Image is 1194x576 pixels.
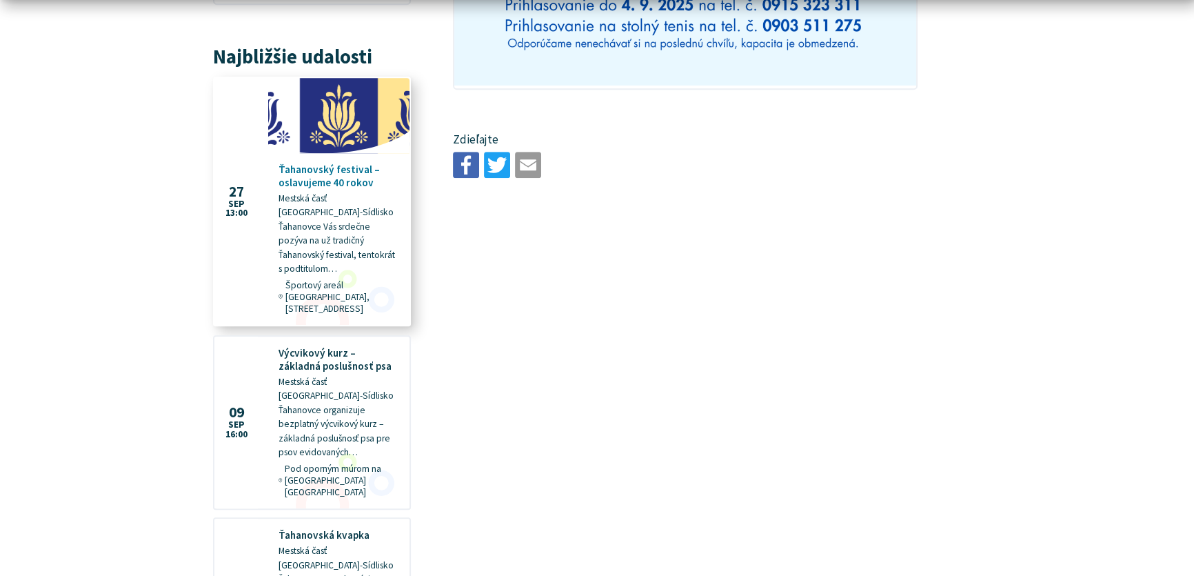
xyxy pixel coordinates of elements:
[214,78,409,325] a: Ťahanovský festival – oslavujeme 40 rokov Mestská časť [GEOGRAPHIC_DATA]-Sídlisko Ťahanovce Vás s...
[213,46,411,68] h3: Najbližšie udalosti
[453,152,479,178] img: Zdieľať na Facebooku
[515,152,541,178] img: Zdieľať e-mailom
[225,185,247,199] span: 27
[484,152,510,178] img: Zdieľať na Twitteri
[225,199,247,209] span: sep
[279,192,399,277] p: Mestská časť [GEOGRAPHIC_DATA]-Sídlisko Ťahanovce Vás srdečne pozýva na už tradičný Ťahanovský fe...
[285,279,399,315] span: Športový areál [GEOGRAPHIC_DATA], [STREET_ADDRESS]
[214,337,409,508] a: Výcvikový kurz – základná poslušnosť psa Mestská časť [GEOGRAPHIC_DATA]-Sídlisko Ťahanovce organi...
[225,208,247,218] span: 13:00
[279,163,399,188] h4: Ťahanovský festival – oslavujeme 40 rokov
[453,131,918,149] p: Zdieľajte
